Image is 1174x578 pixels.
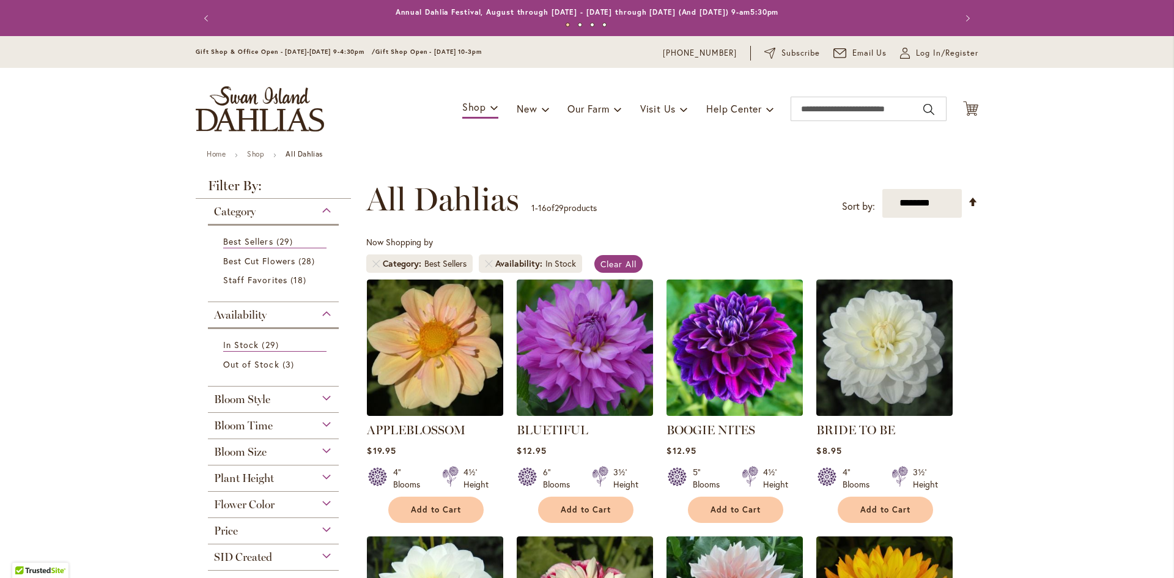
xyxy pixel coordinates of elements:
span: Price [214,524,238,538]
span: $12.95 [666,445,696,456]
span: Gift Shop & Office Open - [DATE]-[DATE] 9-4:30pm / [196,48,375,56]
span: Subscribe [781,47,820,59]
span: Add to Cart [860,505,910,515]
span: Shop [462,100,486,113]
button: Previous [196,6,220,31]
a: Staff Favorites [223,273,327,286]
span: $8.95 [816,445,841,456]
label: Sort by: [842,195,875,218]
a: BLUETIFUL [517,423,588,437]
span: Category [383,258,424,270]
a: store logo [196,86,324,132]
button: Add to Cart [688,497,783,523]
span: 28 [298,254,318,267]
span: SID Created [214,550,272,564]
a: BOOGIE NITES [666,407,803,418]
button: 2 of 4 [578,23,582,27]
span: Gift Shop Open - [DATE] 10-3pm [375,48,482,56]
button: 1 of 4 [566,23,570,27]
div: In Stock [545,258,576,270]
button: 4 of 4 [602,23,607,27]
img: BOOGIE NITES [666,280,803,416]
div: 3½' Height [613,466,638,491]
span: Bloom Style [214,393,270,406]
span: $19.95 [367,445,396,456]
a: In Stock 29 [223,338,327,352]
span: In Stock [223,339,259,350]
div: 4" Blooms [393,466,427,491]
div: 4½' Height [763,466,788,491]
span: Availability [495,258,545,270]
span: Availability [214,308,267,322]
a: Annual Dahlia Festival, August through [DATE] - [DATE] through [DATE] (And [DATE]) 9-am5:30pm [396,7,779,17]
span: Our Farm [567,102,609,115]
img: BRIDE TO BE [816,280,953,416]
span: 18 [290,273,309,286]
a: APPLEBLOSSOM [367,407,503,418]
span: Out of Stock [223,358,279,370]
span: Now Shopping by [366,236,433,248]
a: Best Sellers [223,235,327,248]
span: Plant Height [214,472,274,485]
a: Bluetiful [517,407,653,418]
span: Add to Cart [411,505,461,515]
a: Out of Stock 3 [223,358,327,371]
span: Best Sellers [223,235,273,247]
span: Help Center [706,102,762,115]
a: APPLEBLOSSOM [367,423,465,437]
div: 4" Blooms [843,466,877,491]
img: Bluetiful [517,280,653,416]
span: 1 [531,202,535,213]
a: Remove Category Best Sellers [372,260,380,267]
span: Clear All [600,258,637,270]
span: Bloom Time [214,419,273,432]
a: [PHONE_NUMBER] [663,47,737,59]
button: Add to Cart [388,497,484,523]
a: BRIDE TO BE [816,407,953,418]
span: 3 [282,358,297,371]
span: Visit Us [640,102,676,115]
span: 29 [262,338,281,351]
strong: Filter By: [196,179,351,199]
a: Log In/Register [900,47,978,59]
a: Best Cut Flowers [223,254,327,267]
a: Subscribe [764,47,820,59]
span: Staff Favorites [223,274,287,286]
span: Log In/Register [916,47,978,59]
div: 3½' Height [913,466,938,491]
span: 29 [276,235,296,248]
span: Add to Cart [711,505,761,515]
p: - of products [531,198,597,218]
span: Bloom Size [214,445,267,459]
div: Best Sellers [424,258,467,270]
button: Add to Cart [538,497,633,523]
span: Add to Cart [561,505,611,515]
a: Email Us [833,47,887,59]
strong: All Dahlias [286,149,323,158]
a: Remove Availability In Stock [485,260,492,267]
span: Email Us [852,47,887,59]
div: 5" Blooms [693,466,727,491]
span: New [517,102,537,115]
span: All Dahlias [366,181,519,218]
button: Next [954,6,978,31]
img: APPLEBLOSSOM [367,280,503,416]
div: 4½' Height [463,466,489,491]
a: Clear All [594,255,643,273]
button: 3 of 4 [590,23,594,27]
span: Flower Color [214,498,275,511]
span: Best Cut Flowers [223,255,295,267]
a: BOOGIE NITES [666,423,755,437]
div: 6" Blooms [543,466,577,491]
span: Category [214,205,256,218]
a: BRIDE TO BE [816,423,895,437]
button: Add to Cart [838,497,933,523]
a: Home [207,149,226,158]
span: 29 [555,202,564,213]
span: 16 [538,202,547,213]
a: Shop [247,149,264,158]
span: $12.95 [517,445,546,456]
